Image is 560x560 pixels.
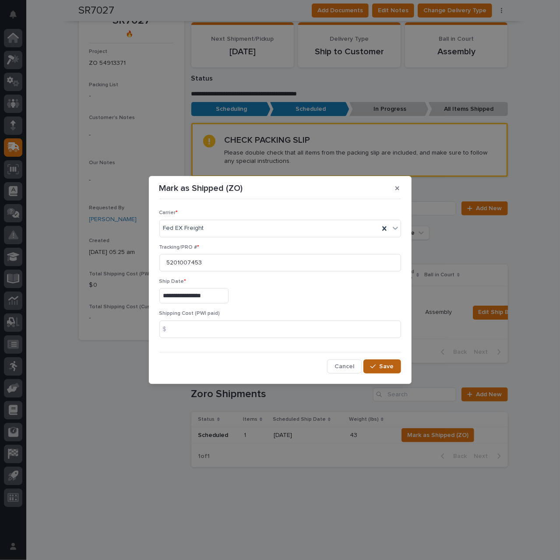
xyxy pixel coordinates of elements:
[159,321,177,338] div: $
[159,245,200,250] span: Tracking/PRO #
[327,359,362,373] button: Cancel
[163,224,204,233] span: Fed EX Freight
[380,363,394,370] span: Save
[363,359,401,373] button: Save
[335,363,354,370] span: Cancel
[159,210,178,215] span: Carrier
[159,183,243,194] p: Mark as Shipped (ZO)
[159,279,187,284] span: Ship Date
[159,311,220,316] span: Shipping Cost (PWI paid)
